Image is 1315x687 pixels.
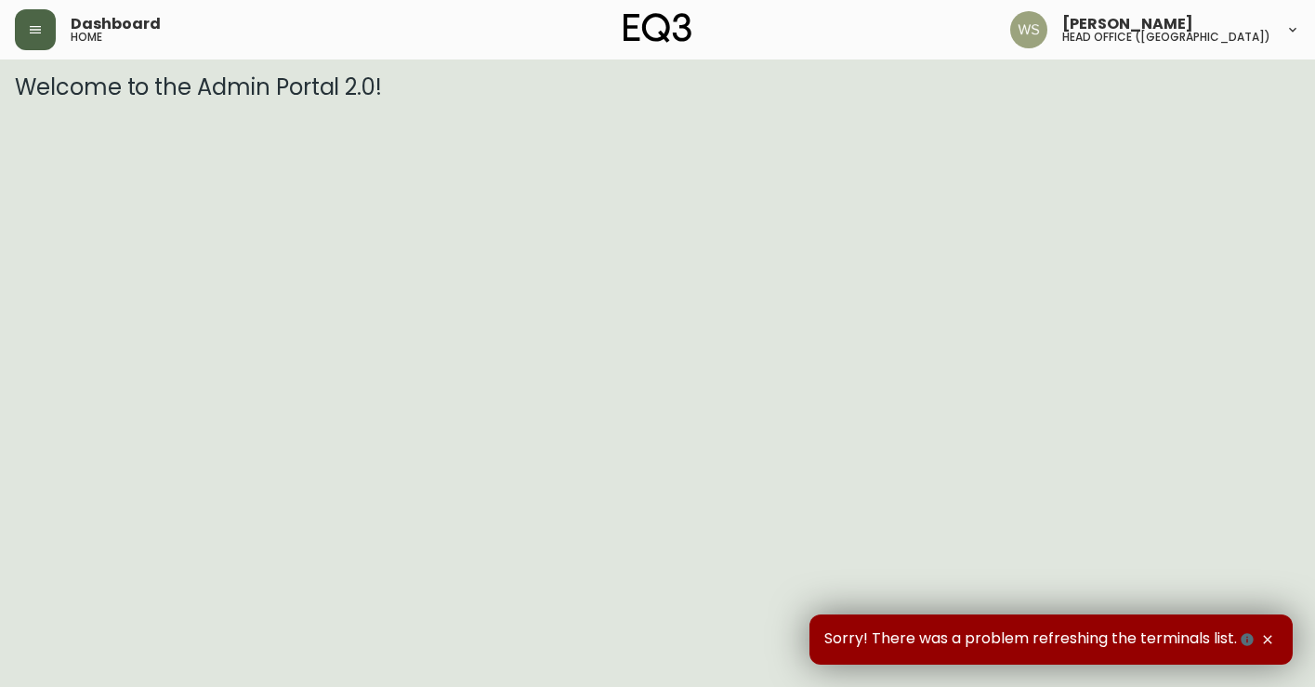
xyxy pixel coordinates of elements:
[1062,17,1193,32] span: [PERSON_NAME]
[824,629,1257,650] span: Sorry! There was a problem refreshing the terminals list.
[15,74,1300,100] h3: Welcome to the Admin Portal 2.0!
[71,17,161,32] span: Dashboard
[1062,32,1270,43] h5: head office ([GEOGRAPHIC_DATA])
[1010,11,1047,48] img: d421e764c7328a6a184e62c810975493
[624,13,692,43] img: logo
[71,32,102,43] h5: home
